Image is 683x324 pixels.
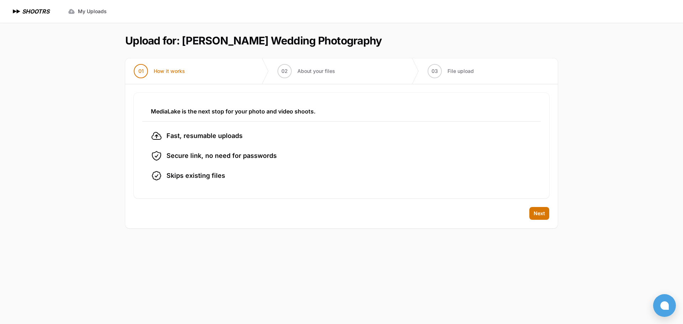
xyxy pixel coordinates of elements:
button: Next [529,207,549,220]
button: Open chat window [653,294,676,317]
span: Fast, resumable uploads [166,131,243,141]
span: 03 [431,68,438,75]
button: 02 About your files [269,58,344,84]
span: 01 [138,68,144,75]
img: SHOOTRS [11,7,22,16]
span: 02 [281,68,288,75]
h3: MediaLake is the next stop for your photo and video shoots. [151,107,532,116]
span: How it works [154,68,185,75]
span: Next [534,210,545,217]
span: File upload [448,68,474,75]
span: My Uploads [78,8,107,15]
h1: Upload for: [PERSON_NAME] Wedding Photography [125,34,382,47]
h1: SHOOTRS [22,7,49,16]
span: Skips existing files [166,171,225,181]
span: About your files [297,68,335,75]
button: 01 How it works [125,58,194,84]
button: 03 File upload [419,58,482,84]
a: SHOOTRS SHOOTRS [11,7,49,16]
a: My Uploads [64,5,111,18]
span: Secure link, no need for passwords [166,151,277,161]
